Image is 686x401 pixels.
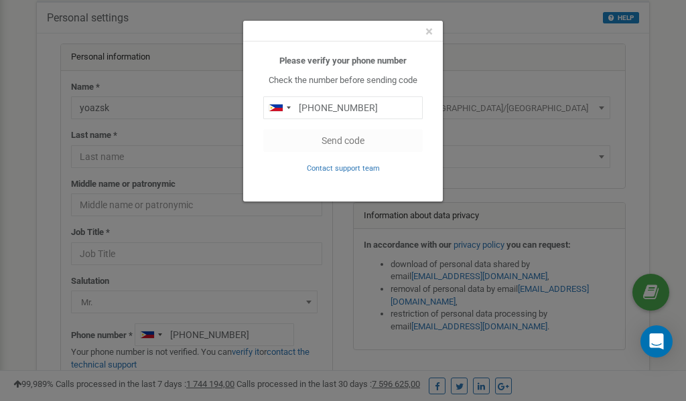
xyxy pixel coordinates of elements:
[264,97,295,118] div: Telephone country code
[263,129,423,152] button: Send code
[425,23,433,39] span: ×
[307,164,380,173] small: Contact support team
[425,25,433,39] button: Close
[263,96,423,119] input: 0905 123 4567
[307,163,380,173] a: Contact support team
[279,56,407,66] b: Please verify your phone number
[263,74,423,87] p: Check the number before sending code
[640,325,673,357] div: Open Intercom Messenger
